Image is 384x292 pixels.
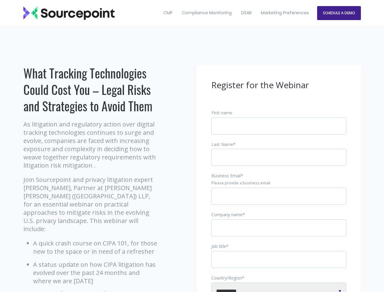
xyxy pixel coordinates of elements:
[211,180,346,186] legend: Please provide a business email
[211,243,226,249] span: Job title
[23,6,115,20] img: Sourcepoint_logo_black_transparent (2)-2
[211,212,243,217] span: Company name
[23,65,159,114] h1: What Tracking Technologies Could Cost You – Legal Risks and Strategies to Avoid Them
[211,275,242,281] span: Country/Region
[211,141,233,147] span: Last Name
[33,260,159,285] li: A status update on how CIPA litigation has evolved over the past 24 months and where we are [DATE]
[211,110,232,116] span: First name
[23,120,159,169] p: As litigation and regulatory action over digital tracking technologies continues to surge and evo...
[211,173,241,179] span: Business Email
[317,6,361,20] a: SCHEDULE A DEMO
[211,79,346,91] h3: Register for the Webinar
[23,176,159,233] p: Join Sourcepoint and privacy litigation expert [PERSON_NAME], Partner at [PERSON_NAME] [PERSON_NA...
[33,239,159,255] li: A quick crash course on CIPA 101, for those new to the space or in need of a refresher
